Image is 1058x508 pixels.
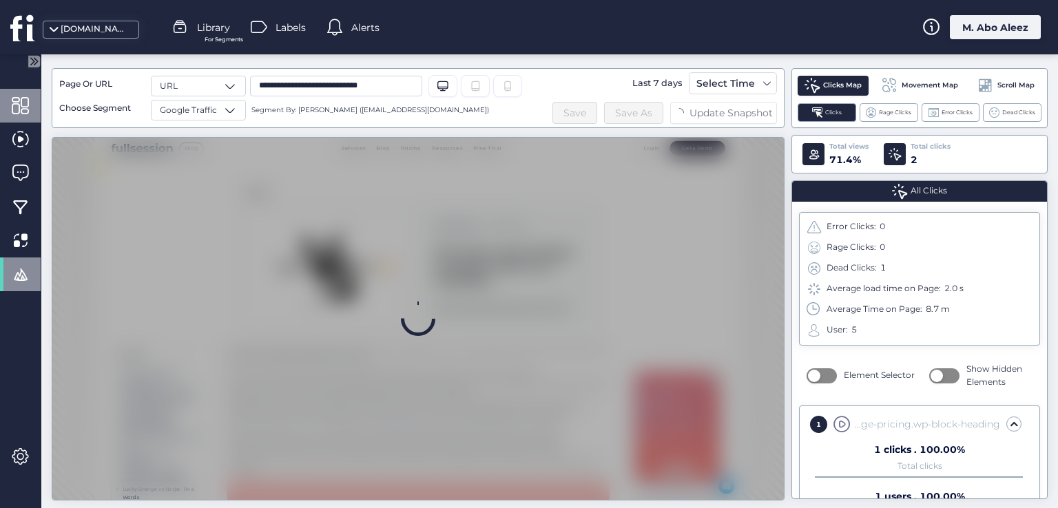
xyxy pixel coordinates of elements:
span: Blog [576,16,603,29]
span: Resources [689,16,751,29]
a: What is Lucky Orange? [56,477,174,490]
span: For Segments [205,35,243,44]
a: Free Trial [768,10,836,36]
span: Labels [276,20,306,35]
a: Resources [684,10,757,36]
span: Element Selector [844,369,915,382]
span: Movement Map [902,80,958,91]
div: div#blog-post.container-fluid.px-lg-5 section#page-content.mt-5.container-fluid.px-0 div.row.mt-5... [853,416,1000,432]
span: Free Trial [774,16,831,29]
span: Services [503,16,554,29]
span: Dead Clicks [1002,108,1035,117]
div: 1 [810,416,827,433]
div: Select Time [693,75,758,92]
div: 8.7 m [926,303,950,316]
span: Average load time on Page: [827,282,941,295]
span: Average Time on Page: [827,303,922,316]
p: You know the importance of monitoring visitors’ activities on your website. If you own an online ... [270,425,1052,458]
div: [DOMAIN_NAME] [61,23,129,36]
a: Blog [570,10,609,36]
a: Back [303,105,355,125]
span: Alerts [351,20,380,35]
div: 2 [911,152,951,167]
span: URL [160,80,178,93]
div: Total clicks [898,463,942,469]
span: 13 minutes read. [796,173,889,189]
a: UX\UI Research [694,173,785,189]
span: All Clicks [911,184,947,198]
button: Save [552,102,597,124]
span: What is Lucky Orange? [56,478,174,490]
h1: We Tried Lucky Orange vs Hotjar: Here’s Our Feedback [694,222,995,306]
div: 2.0 s [944,282,964,295]
span: Clicks [825,108,842,117]
span: Clicks Map [823,80,862,91]
img: FullSession [33,9,161,37]
p: You must monitor customers’ actions and understand where to adjust your website to increase the c... [270,469,1052,486]
a: Pricing [620,10,673,36]
span: Rage Clicks [879,108,911,117]
span: Google Traffic [160,104,217,117]
img: We Tried Hotjar vs Lucky Orange: Here’s Our Feedback [303,149,653,383]
div: Total clicks [911,141,951,152]
button: Save As [604,102,663,124]
div: M. Abo Aleez [950,15,1041,39]
span: Published by [PERSON_NAME] | Published on [DATE] [694,345,968,359]
div: 71.4% [829,152,869,167]
div: 1 users . 100.00% [875,491,965,501]
a: Services [497,10,559,36]
div: Last 7 days [629,72,685,94]
span: Content [45,437,217,459]
div: Segment By: [PERSON_NAME] ([EMAIL_ADDRESS][DOMAIN_NAME]) [246,100,489,120]
div: Total views [829,141,869,152]
span: Scroll Map [997,80,1035,91]
span: Library [197,20,230,35]
span: Dead Clicks: [827,262,877,275]
span: Show Hidden Elements [966,363,1033,389]
div: Page Or URL [59,78,142,91]
div: 5 [851,324,857,337]
span: User: [827,324,848,337]
span: Error Clicks: [827,220,876,233]
div: 1 [880,262,886,275]
span: Pricing [625,16,667,29]
div: 1 clicks . 100.00% [874,445,965,454]
span: Rage Clicks: [827,241,876,254]
span: Update Snapshot [689,105,773,120]
span: Error Clicks [942,108,973,117]
div: 0 [880,220,885,233]
div: Choose Segment [59,102,142,115]
div: 0 [880,241,885,254]
a: Blog [172,12,222,35]
button: Update Snapshot [670,102,777,124]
